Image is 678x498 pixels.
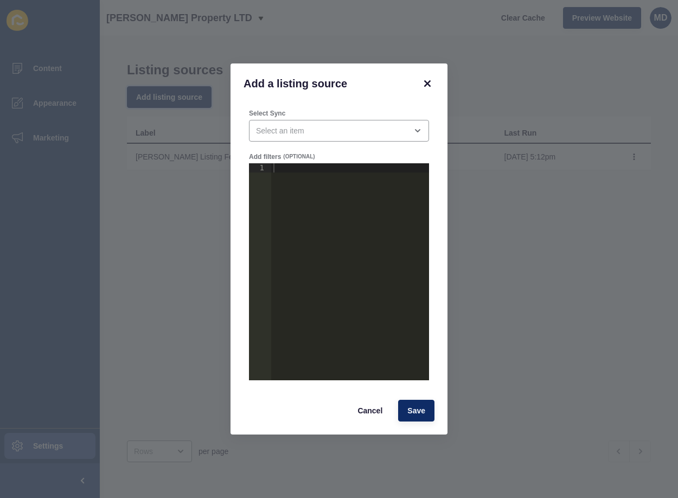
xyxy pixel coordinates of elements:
[283,153,315,161] span: (OPTIONAL)
[398,400,434,422] button: Save
[249,163,271,173] div: 1
[249,120,429,142] div: open menu
[357,405,382,416] span: Cancel
[249,152,281,161] label: Add filters
[244,76,407,91] h1: Add a listing source
[249,109,285,118] label: Select Sync
[348,400,392,422] button: Cancel
[407,405,425,416] span: Save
